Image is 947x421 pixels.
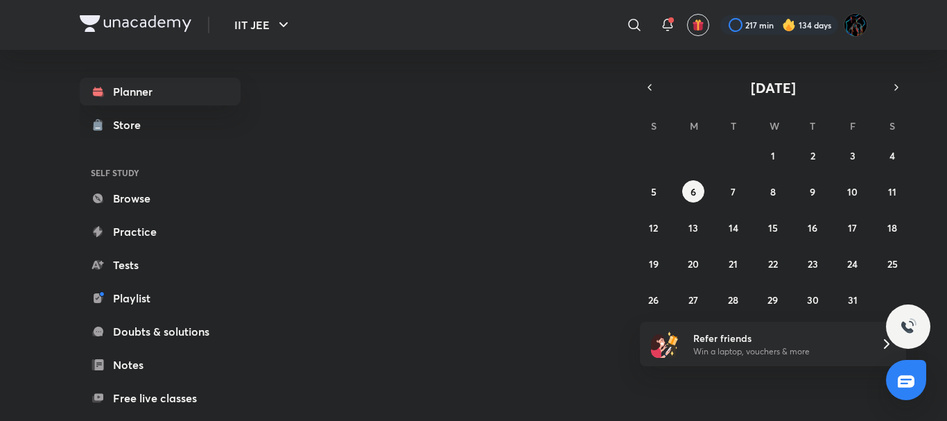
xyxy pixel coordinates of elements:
img: streak [782,18,796,32]
button: October 12, 2025 [643,216,665,239]
abbr: October 24, 2025 [847,257,858,270]
button: [DATE] [659,78,887,97]
button: IIT JEE [226,11,300,39]
button: October 7, 2025 [722,180,745,203]
button: October 26, 2025 [643,289,665,311]
abbr: October 21, 2025 [729,257,738,270]
button: October 2, 2025 [801,144,824,166]
img: Umang Raj [844,13,867,37]
abbr: Wednesday [770,119,779,132]
button: October 19, 2025 [643,252,665,275]
button: October 21, 2025 [722,252,745,275]
h6: SELF STUDY [80,161,241,184]
a: Company Logo [80,15,191,35]
abbr: October 10, 2025 [847,185,858,198]
abbr: Tuesday [731,119,736,132]
button: October 16, 2025 [801,216,824,239]
abbr: October 20, 2025 [688,257,699,270]
p: Win a laptop, vouchers & more [693,345,864,358]
img: Company Logo [80,15,191,32]
abbr: Saturday [889,119,895,132]
abbr: October 25, 2025 [887,257,898,270]
img: avatar [692,19,704,31]
abbr: October 15, 2025 [768,221,778,234]
abbr: October 28, 2025 [728,293,738,307]
button: October 24, 2025 [842,252,864,275]
button: October 1, 2025 [762,144,784,166]
abbr: Monday [690,119,698,132]
abbr: October 29, 2025 [767,293,778,307]
button: October 10, 2025 [842,180,864,203]
abbr: October 19, 2025 [649,257,659,270]
abbr: October 16, 2025 [808,221,817,234]
abbr: October 26, 2025 [648,293,659,307]
abbr: October 9, 2025 [810,185,815,198]
button: October 11, 2025 [881,180,903,203]
button: October 9, 2025 [801,180,824,203]
button: October 29, 2025 [762,289,784,311]
abbr: October 7, 2025 [731,185,736,198]
a: Browse [80,184,241,212]
abbr: Thursday [810,119,815,132]
abbr: October 13, 2025 [688,221,698,234]
button: October 23, 2025 [801,252,824,275]
abbr: October 11, 2025 [888,185,896,198]
abbr: October 3, 2025 [850,149,855,162]
img: ttu [900,318,916,335]
a: Tests [80,251,241,279]
abbr: October 2, 2025 [810,149,815,162]
span: [DATE] [751,78,796,97]
abbr: October 4, 2025 [889,149,895,162]
button: October 27, 2025 [682,289,704,311]
button: avatar [687,14,709,36]
button: October 31, 2025 [842,289,864,311]
img: referral [651,330,679,358]
a: Free live classes [80,384,241,412]
abbr: October 6, 2025 [690,185,696,198]
button: October 14, 2025 [722,216,745,239]
abbr: October 8, 2025 [770,185,776,198]
a: Practice [80,218,241,246]
button: October 3, 2025 [842,144,864,166]
a: Doubts & solutions [80,318,241,345]
a: Planner [80,78,241,105]
button: October 22, 2025 [762,252,784,275]
a: Notes [80,351,241,379]
abbr: October 17, 2025 [848,221,857,234]
abbr: October 14, 2025 [729,221,738,234]
button: October 13, 2025 [682,216,704,239]
button: October 20, 2025 [682,252,704,275]
button: October 4, 2025 [881,144,903,166]
button: October 30, 2025 [801,289,824,311]
abbr: October 23, 2025 [808,257,818,270]
abbr: October 5, 2025 [651,185,657,198]
button: October 17, 2025 [842,216,864,239]
button: October 15, 2025 [762,216,784,239]
button: October 5, 2025 [643,180,665,203]
button: October 18, 2025 [881,216,903,239]
abbr: October 27, 2025 [688,293,698,307]
button: October 8, 2025 [762,180,784,203]
a: Playlist [80,284,241,312]
div: Store [113,117,149,133]
abbr: October 1, 2025 [771,149,775,162]
abbr: October 18, 2025 [887,221,897,234]
abbr: October 12, 2025 [649,221,658,234]
abbr: October 30, 2025 [807,293,819,307]
abbr: October 31, 2025 [848,293,858,307]
abbr: Friday [850,119,855,132]
abbr: Sunday [651,119,657,132]
h6: Refer friends [693,331,864,345]
a: Store [80,111,241,139]
abbr: October 22, 2025 [768,257,778,270]
button: October 6, 2025 [682,180,704,203]
button: October 25, 2025 [881,252,903,275]
button: October 28, 2025 [722,289,745,311]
